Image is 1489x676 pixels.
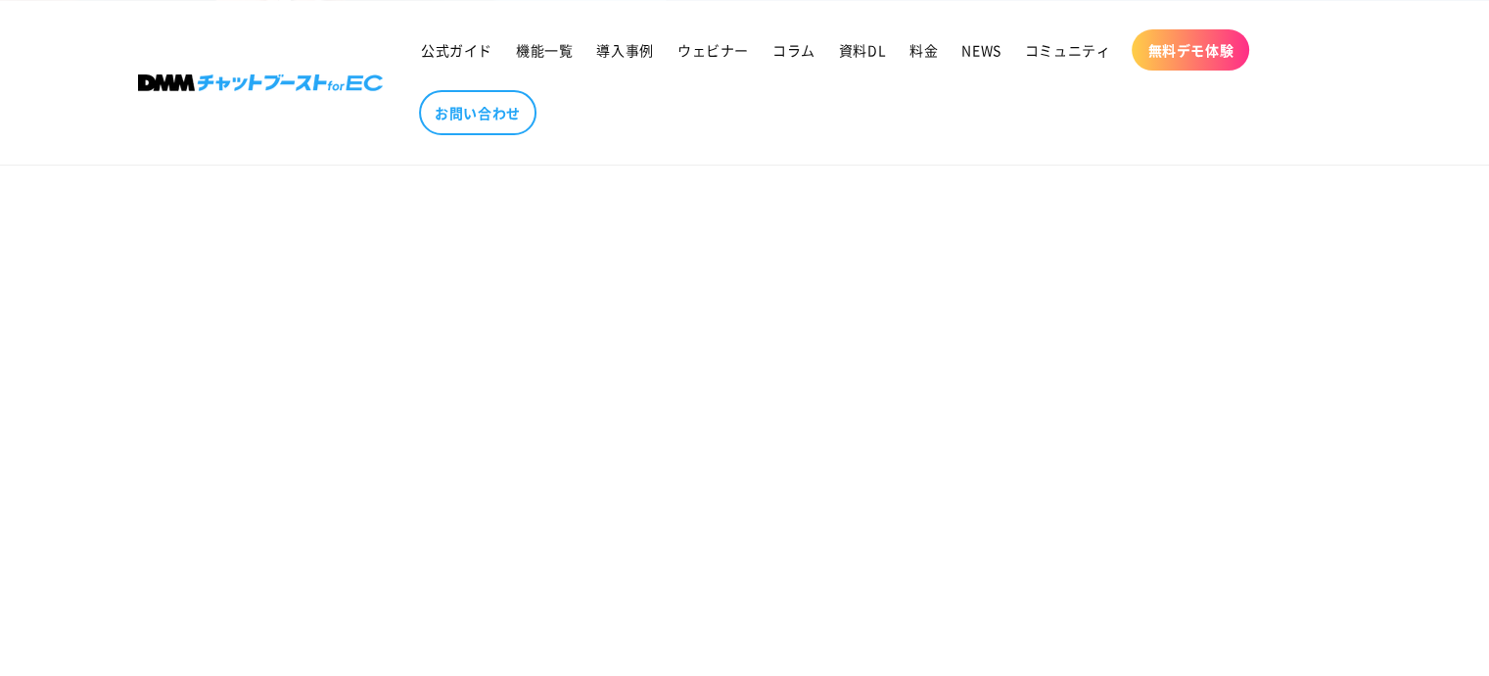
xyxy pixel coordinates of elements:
span: コミュニティ [1025,41,1111,59]
a: 料金 [898,29,950,71]
a: 機能一覧 [504,29,584,71]
span: 資料DL [839,41,886,59]
a: 公式ガイド [409,29,504,71]
a: NEWS [950,29,1012,71]
a: ウェビナー [666,29,761,71]
span: ウェビナー [677,41,749,59]
a: コラム [761,29,827,71]
a: お問い合わせ [419,90,536,135]
span: コラム [772,41,815,59]
span: お問い合わせ [435,104,521,121]
span: 機能一覧 [516,41,573,59]
span: 公式ガイド [421,41,492,59]
a: 導入事例 [584,29,665,71]
span: 料金 [909,41,938,59]
span: 無料デモ体験 [1147,41,1233,59]
span: 導入事例 [596,41,653,59]
a: 資料DL [827,29,898,71]
a: コミュニティ [1013,29,1123,71]
img: 株式会社DMM Boost [138,74,383,91]
a: 無料デモ体験 [1132,29,1249,71]
span: NEWS [961,41,1000,59]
